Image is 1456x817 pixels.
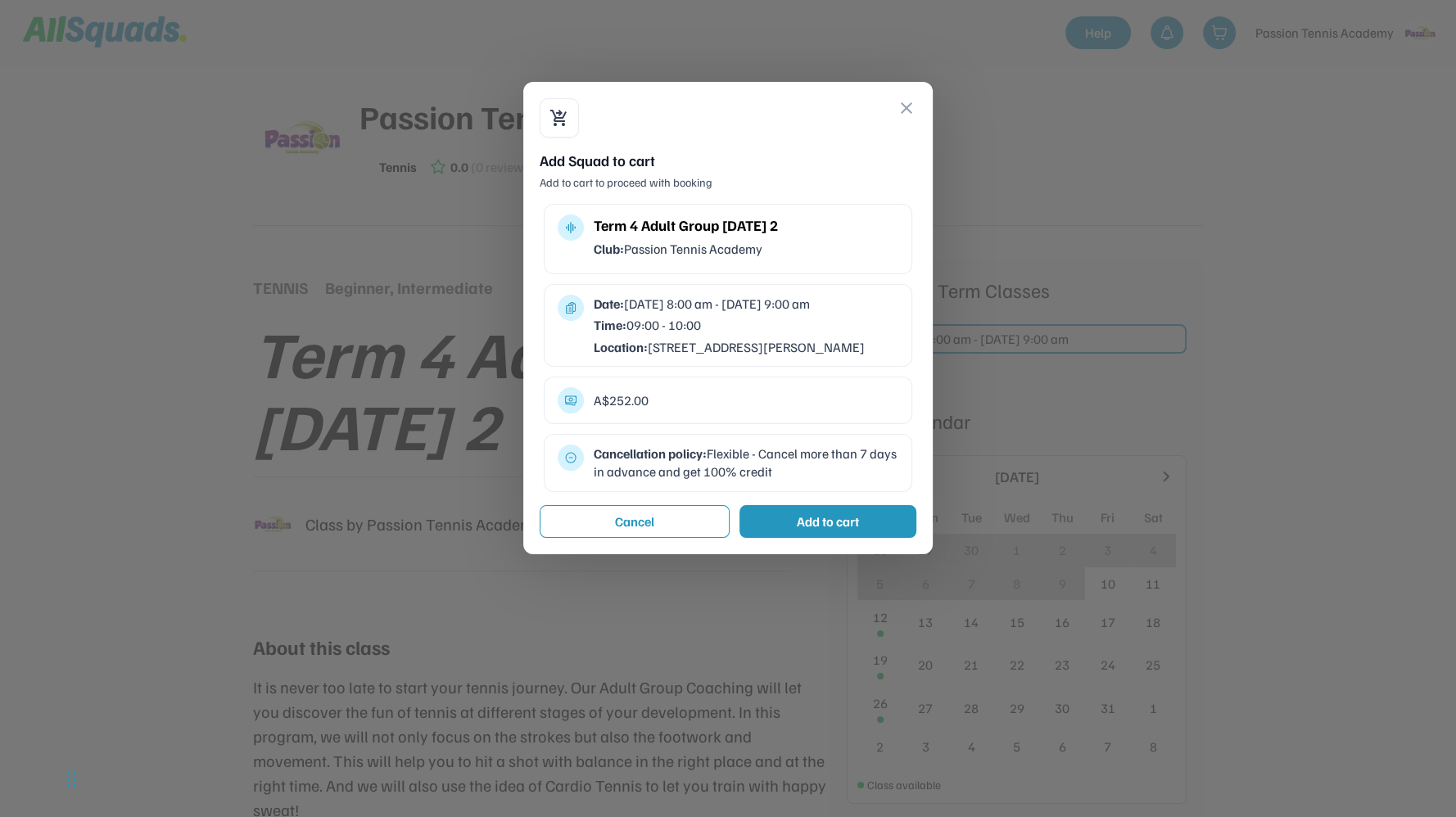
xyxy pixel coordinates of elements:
strong: Club: [594,241,624,257]
div: Term 4 Adult Group [DATE] 2 [594,214,898,237]
strong: Time: [594,317,626,333]
button: multitrack_audio [564,221,577,234]
div: Flexible - Cancel more than 7 days in advance and get 100% credit [594,445,898,481]
button: shopping_cart_checkout [549,108,569,128]
strong: Date: [594,296,624,312]
button: Cancel [540,505,730,538]
strong: Location: [594,339,648,355]
div: [STREET_ADDRESS][PERSON_NAME] [594,338,898,356]
button: close [897,98,916,118]
div: Add to cart [797,512,859,531]
div: Add Squad to cart [540,151,916,171]
strong: Cancellation policy: [594,445,707,462]
div: Add to cart to proceed with booking [540,174,916,191]
div: Passion Tennis Academy [594,240,898,258]
div: 09:00 - 10:00 [594,316,898,334]
div: A$252.00 [594,391,898,409]
div: [DATE] 8:00 am - [DATE] 9:00 am [594,295,898,313]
